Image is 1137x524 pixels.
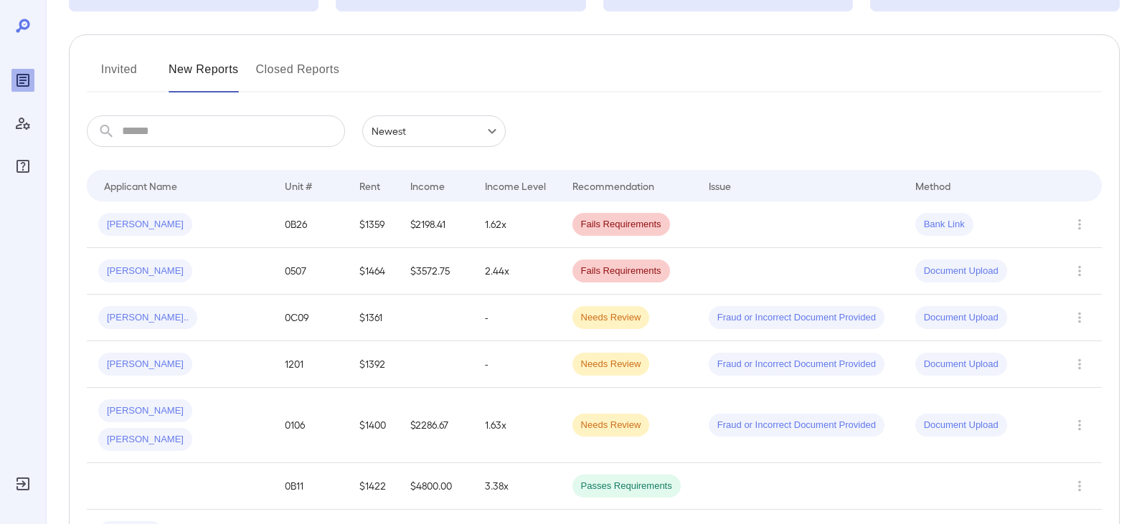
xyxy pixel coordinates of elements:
div: Issue [709,177,732,194]
div: FAQ [11,155,34,178]
td: 0B26 [273,201,348,248]
span: [PERSON_NAME].. [98,311,197,325]
button: New Reports [169,58,239,92]
span: Document Upload [915,358,1007,371]
td: 0B11 [273,463,348,510]
span: [PERSON_NAME] [98,404,192,418]
button: Row Actions [1068,213,1091,236]
td: - [473,295,561,341]
button: Row Actions [1068,259,1091,282]
td: $1464 [348,248,400,295]
td: 0507 [273,248,348,295]
button: Closed Reports [256,58,340,92]
span: Fraud or Incorrect Document Provided [709,419,884,432]
td: 0C09 [273,295,348,341]
div: Unit # [285,177,312,194]
span: [PERSON_NAME] [98,218,192,232]
span: Needs Review [572,311,650,325]
div: Income [410,177,445,194]
div: Applicant Name [104,177,177,194]
span: Fails Requirements [572,265,670,278]
span: Document Upload [915,419,1007,432]
span: [PERSON_NAME] [98,358,192,371]
div: Method [915,177,950,194]
div: Recommendation [572,177,654,194]
span: Document Upload [915,311,1007,325]
td: $2198.41 [399,201,473,248]
td: $3572.75 [399,248,473,295]
span: Document Upload [915,265,1007,278]
td: 1201 [273,341,348,388]
div: Rent [359,177,382,194]
td: $1361 [348,295,400,341]
td: $4800.00 [399,463,473,510]
td: 1.63x [473,388,561,463]
div: Manage Users [11,112,34,135]
button: Row Actions [1068,414,1091,437]
button: Row Actions [1068,306,1091,329]
button: Invited [87,58,151,92]
span: Fraud or Incorrect Document Provided [709,311,884,325]
td: 2.44x [473,248,561,295]
div: Income Level [485,177,546,194]
td: 0106 [273,388,348,463]
td: $1392 [348,341,400,388]
span: Needs Review [572,358,650,371]
span: [PERSON_NAME] [98,433,192,447]
td: - [473,341,561,388]
div: Log Out [11,472,34,495]
button: Row Actions [1068,475,1091,497]
td: $2286.67 [399,388,473,463]
span: Needs Review [572,419,650,432]
td: 3.38x [473,463,561,510]
td: 1.62x [473,201,561,248]
span: [PERSON_NAME] [98,265,192,278]
div: Reports [11,69,34,92]
td: $1422 [348,463,400,510]
span: Bank Link [915,218,973,232]
span: Fails Requirements [572,218,670,232]
td: $1359 [348,201,400,248]
span: Passes Requirements [572,480,681,493]
button: Row Actions [1068,353,1091,376]
td: $1400 [348,388,400,463]
div: Newest [362,115,506,147]
span: Fraud or Incorrect Document Provided [709,358,884,371]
